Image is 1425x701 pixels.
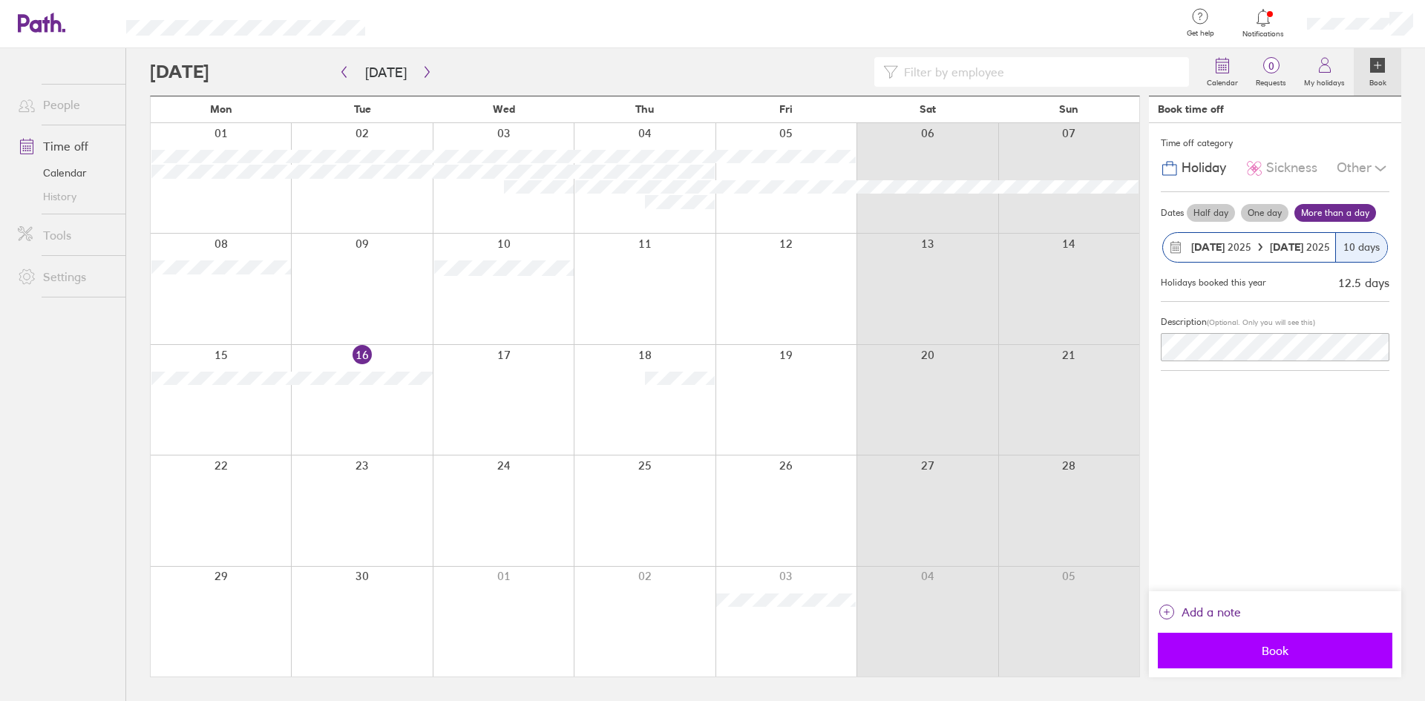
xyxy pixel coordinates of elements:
div: Time off category [1161,132,1389,154]
span: Mon [210,103,232,115]
button: Add a note [1158,600,1241,624]
label: My holidays [1295,74,1354,88]
a: Calendar [1198,48,1247,96]
button: Book [1158,633,1392,668]
input: Filter by employee [898,58,1180,86]
span: Get help [1176,29,1225,38]
span: 0 [1247,60,1295,72]
span: 2025 [1191,241,1251,253]
span: Thu [635,103,654,115]
div: 12.5 days [1338,276,1389,289]
span: Fri [779,103,793,115]
a: Time off [6,131,125,161]
a: History [6,185,125,208]
label: Book [1360,74,1395,88]
div: 10 days [1335,233,1387,262]
label: Calendar [1198,74,1247,88]
strong: [DATE] [1191,240,1225,254]
a: Settings [6,262,125,292]
label: More than a day [1294,204,1376,222]
span: Sat [920,103,936,115]
span: Sickness [1266,160,1317,176]
div: Other [1337,154,1389,182]
a: Tools [6,220,125,250]
div: Book time off [1158,103,1224,115]
a: People [6,90,125,119]
span: Book [1168,644,1382,657]
a: My holidays [1295,48,1354,96]
span: Tue [354,103,371,115]
a: Book [1354,48,1401,96]
a: 0Requests [1247,48,1295,96]
span: Holiday [1182,160,1226,176]
span: (Optional. Only you will see this) [1207,317,1315,327]
label: Half day [1187,204,1235,222]
label: Requests [1247,74,1295,88]
span: Description [1161,316,1207,327]
div: Holidays booked this year [1161,277,1266,288]
button: [DATE] [353,60,419,85]
a: Calendar [6,161,125,185]
span: Dates [1161,208,1184,218]
strong: [DATE] [1270,240,1306,254]
span: 2025 [1270,241,1330,253]
span: Sun [1059,103,1078,115]
label: One day [1241,204,1288,222]
span: Wed [493,103,515,115]
span: Notifications [1239,30,1288,39]
a: Notifications [1239,7,1288,39]
button: [DATE] 2025[DATE] 202510 days [1161,225,1389,270]
span: Add a note [1182,600,1241,624]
